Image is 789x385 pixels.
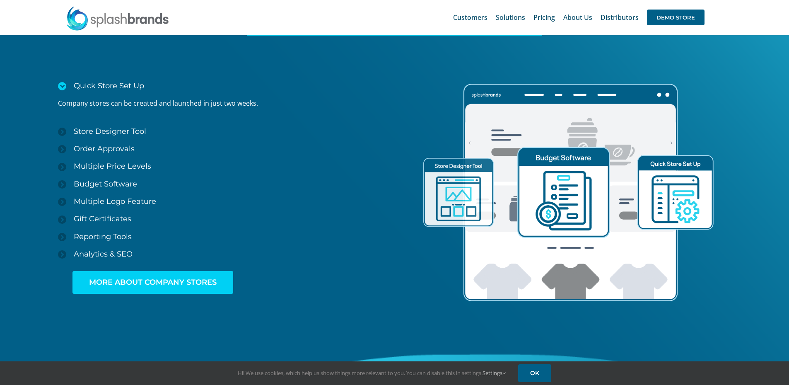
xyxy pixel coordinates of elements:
a: Distributors [601,4,639,31]
a: Order Approvals [58,140,394,157]
a: Analytics & SEO [58,245,394,263]
span: Pricing [533,14,555,21]
a: Multiple Logo Feature [58,193,394,210]
span: Multiple Price Levels [74,162,151,171]
span: Budget Software [74,179,137,189]
a: Store Designer Tool [58,123,394,140]
span: About Us [563,14,592,21]
span: Gift Certificates [74,214,131,223]
img: SplashBrands.com Logo [66,6,169,31]
span: Multiple Logo Feature [74,197,156,206]
a: Pricing [533,4,555,31]
nav: Main Menu Sticky [453,4,705,31]
span: Analytics & SEO [74,249,133,259]
a: MORE ABOUT COMPANY STORES [72,271,233,294]
a: Reporting Tools [58,228,394,245]
span: MORE ABOUT COMPANY STORES [89,278,217,287]
a: Customers [453,4,487,31]
span: Store Designer Tool [74,127,146,136]
span: Reporting Tools [74,232,132,241]
a: OK [518,364,551,382]
span: DEMO STORE [647,10,705,25]
a: Quick Store Set Up [58,77,394,94]
a: Gift Certificates [58,210,394,228]
span: Solutions [496,14,525,21]
span: Customers [453,14,487,21]
span: Quick Store Set Up [74,81,144,90]
p: Company stores can be created and launched in just two weeks. [58,99,394,108]
a: Budget Software [58,175,394,193]
span: Order Approvals [74,144,135,153]
a: Multiple Price Levels [58,157,394,175]
span: Hi! We use cookies, which help us show things more relevant to you. You can disable this in setti... [238,369,506,377]
span: Distributors [601,14,639,21]
a: Settings [483,369,506,377]
a: DEMO STORE [647,4,705,31]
